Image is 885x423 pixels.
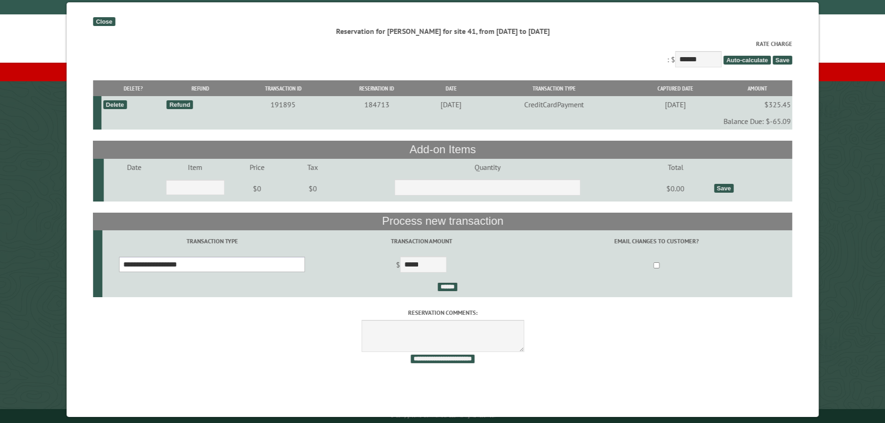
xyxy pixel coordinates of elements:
[103,159,164,176] td: Date
[226,176,288,202] td: $0
[104,237,320,246] label: Transaction Type
[628,80,722,97] th: Captured Date
[479,80,628,97] th: Transaction Type
[288,159,336,176] td: Tax
[331,80,422,97] th: Reservation ID
[422,80,479,97] th: Date
[722,96,792,113] td: $325.45
[479,96,628,113] td: CreditCardPayment
[226,159,288,176] td: Price
[93,141,792,158] th: Add-on Items
[164,159,226,176] td: Item
[714,184,733,193] div: Save
[93,39,792,48] label: Rate Charge
[93,39,792,70] div: : $
[93,213,792,230] th: Process new transaction
[722,80,792,97] th: Amount
[93,308,792,317] label: Reservation comments:
[321,253,521,279] td: $
[103,100,126,109] div: Delete
[773,56,792,65] span: Save
[323,237,519,246] label: Transaction Amount
[390,413,495,419] small: © Campground Commander LLC. All rights reserved.
[331,96,422,113] td: 184713
[101,80,165,97] th: Delete?
[288,176,336,202] td: $0
[723,56,771,65] span: Auto-calculate
[93,26,792,36] div: Reservation for [PERSON_NAME] for site 41, from [DATE] to [DATE]
[628,96,722,113] td: [DATE]
[235,80,331,97] th: Transaction ID
[165,80,235,97] th: Refund
[93,17,115,26] div: Close
[101,113,792,130] td: Balance Due: $-65.09
[336,159,638,176] td: Quantity
[638,176,712,202] td: $0.00
[522,237,791,246] label: Email changes to customer?
[422,96,479,113] td: [DATE]
[638,159,712,176] td: Total
[166,100,193,109] div: Refund
[235,96,331,113] td: 191895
